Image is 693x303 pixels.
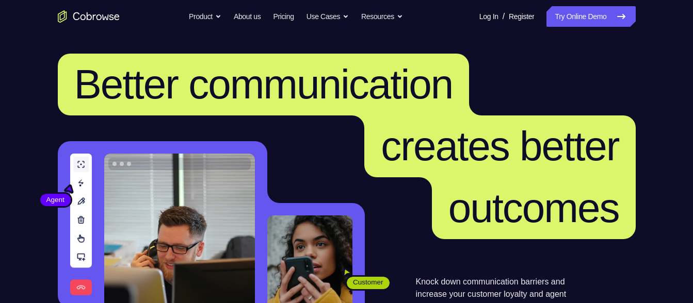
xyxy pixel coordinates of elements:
[74,61,453,107] span: Better communication
[503,10,505,23] span: /
[189,6,221,27] button: Product
[58,10,120,23] a: Go to the home page
[381,123,619,169] span: creates better
[509,6,534,27] a: Register
[273,6,294,27] a: Pricing
[479,6,498,27] a: Log In
[234,6,261,27] a: About us
[546,6,635,27] a: Try Online Demo
[307,6,349,27] button: Use Cases
[361,6,403,27] button: Resources
[448,185,619,231] span: outcomes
